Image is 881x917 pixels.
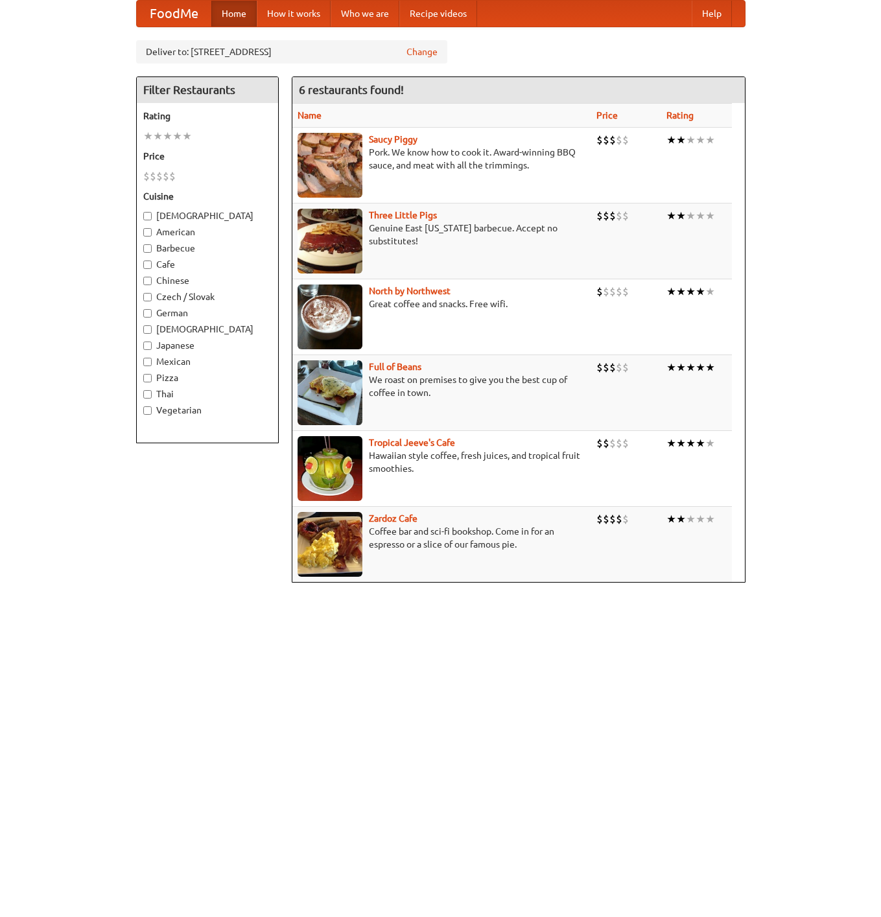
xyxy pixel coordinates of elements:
li: ★ [705,133,715,147]
h4: Filter Restaurants [137,77,278,103]
li: $ [169,169,176,183]
li: $ [609,209,616,223]
li: $ [616,284,622,299]
li: ★ [686,133,696,147]
li: ★ [676,209,686,223]
input: Chinese [143,277,152,285]
li: ★ [696,133,705,147]
input: American [143,228,152,237]
li: ★ [696,360,705,375]
label: Czech / Slovak [143,290,272,303]
a: Name [298,110,322,121]
p: Pork. We know how to cook it. Award-winning BBQ sauce, and meat with all the trimmings. [298,146,587,172]
li: $ [616,512,622,526]
li: $ [603,133,609,147]
li: $ [609,512,616,526]
label: Vegetarian [143,404,272,417]
li: $ [622,209,629,223]
li: $ [616,209,622,223]
label: Pizza [143,371,272,384]
li: ★ [666,512,676,526]
input: Thai [143,390,152,399]
li: ★ [676,360,686,375]
li: $ [622,284,629,299]
a: Who we are [331,1,399,27]
a: Price [596,110,618,121]
li: $ [609,133,616,147]
a: Full of Beans [369,362,421,372]
label: Japanese [143,339,272,352]
li: $ [596,436,603,450]
li: $ [596,284,603,299]
a: Rating [666,110,694,121]
li: ★ [676,436,686,450]
li: ★ [172,129,182,143]
li: $ [622,512,629,526]
li: $ [609,436,616,450]
li: $ [596,209,603,223]
img: jeeves.jpg [298,436,362,501]
label: [DEMOGRAPHIC_DATA] [143,209,272,222]
li: $ [622,360,629,375]
input: Vegetarian [143,406,152,415]
p: Genuine East [US_STATE] barbecue. Accept no substitutes! [298,222,587,248]
li: ★ [182,129,192,143]
h5: Cuisine [143,190,272,203]
li: $ [622,133,629,147]
li: ★ [696,209,705,223]
a: Three Little Pigs [369,210,437,220]
li: ★ [696,436,705,450]
li: $ [150,169,156,183]
label: [DEMOGRAPHIC_DATA] [143,323,272,336]
li: ★ [686,512,696,526]
a: Help [692,1,732,27]
a: How it works [257,1,331,27]
li: ★ [163,129,172,143]
input: Czech / Slovak [143,293,152,301]
label: Barbecue [143,242,272,255]
li: ★ [666,133,676,147]
li: $ [143,169,150,183]
input: Mexican [143,358,152,366]
li: ★ [705,284,715,299]
input: [DEMOGRAPHIC_DATA] [143,325,152,334]
label: Thai [143,388,272,400]
input: German [143,309,152,318]
p: We roast on premises to give you the best cup of coffee in town. [298,373,587,399]
p: Great coffee and snacks. Free wifi. [298,297,587,310]
li: ★ [676,284,686,299]
label: American [143,226,272,238]
img: north.jpg [298,284,362,349]
li: ★ [705,512,715,526]
label: Chinese [143,274,272,287]
li: $ [603,209,609,223]
label: German [143,307,272,319]
li: $ [596,133,603,147]
a: Zardoz Cafe [369,513,417,524]
li: $ [609,360,616,375]
li: $ [156,169,163,183]
a: Saucy Piggy [369,134,417,145]
li: ★ [705,209,715,223]
li: $ [616,360,622,375]
div: Deliver to: [STREET_ADDRESS] [136,40,447,64]
input: Pizza [143,374,152,382]
label: Cafe [143,258,272,271]
li: $ [622,436,629,450]
p: Hawaiian style coffee, fresh juices, and tropical fruit smoothies. [298,449,587,475]
label: Mexican [143,355,272,368]
b: Tropical Jeeve's Cafe [369,437,455,448]
li: ★ [696,284,705,299]
li: ★ [143,129,153,143]
li: $ [609,284,616,299]
a: Change [406,45,438,58]
img: beans.jpg [298,360,362,425]
li: $ [596,512,603,526]
a: North by Northwest [369,286,451,296]
li: ★ [666,209,676,223]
